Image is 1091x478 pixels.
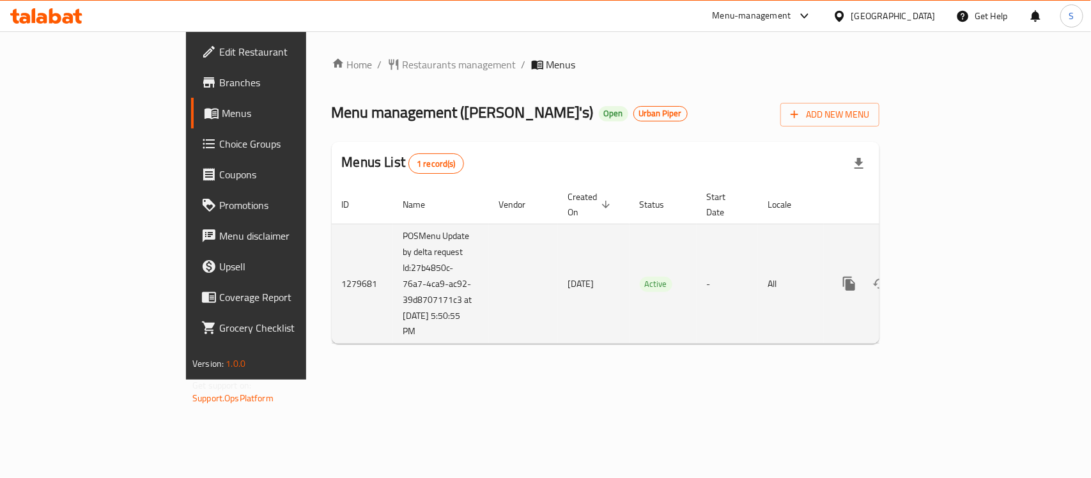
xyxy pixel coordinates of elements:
[758,224,824,344] td: All
[640,277,672,292] div: Active
[342,197,366,212] span: ID
[191,67,368,98] a: Branches
[865,268,895,299] button: Change Status
[844,148,874,179] div: Export file
[403,57,516,72] span: Restaurants management
[409,158,463,170] span: 1 record(s)
[393,224,489,344] td: POSMenu Update by delta request Id:27b4850c-76a7-4ca9-ac92-39d8707171c3 at [DATE] 5:50:55 PM
[546,57,576,72] span: Menus
[640,197,681,212] span: Status
[640,277,672,291] span: Active
[599,108,628,119] span: Open
[226,355,245,372] span: 1.0.0
[378,57,382,72] li: /
[408,153,464,174] div: Total records count
[332,98,594,127] span: Menu management ( [PERSON_NAME]'s )
[191,220,368,251] a: Menu disclaimer
[568,275,594,292] span: [DATE]
[192,355,224,372] span: Version:
[191,251,368,282] a: Upsell
[387,57,516,72] a: Restaurants management
[499,197,543,212] span: Vendor
[403,197,442,212] span: Name
[219,44,358,59] span: Edit Restaurant
[191,282,368,312] a: Coverage Report
[851,9,936,23] div: [GEOGRAPHIC_DATA]
[707,189,743,220] span: Start Date
[634,108,687,119] span: Urban Piper
[219,259,358,274] span: Upsell
[713,8,791,24] div: Menu-management
[191,159,368,190] a: Coupons
[697,224,758,344] td: -
[834,268,865,299] button: more
[824,185,967,224] th: Actions
[219,228,358,243] span: Menu disclaimer
[768,197,809,212] span: Locale
[219,75,358,90] span: Branches
[599,106,628,121] div: Open
[191,190,368,220] a: Promotions
[332,185,967,344] table: enhanced table
[219,136,358,151] span: Choice Groups
[191,312,368,343] a: Grocery Checklist
[191,36,368,67] a: Edit Restaurant
[332,57,879,72] nav: breadcrumb
[192,377,251,394] span: Get support on:
[780,103,879,127] button: Add New Menu
[222,105,358,121] span: Menus
[219,320,358,335] span: Grocery Checklist
[219,197,358,213] span: Promotions
[219,167,358,182] span: Coupons
[522,57,526,72] li: /
[191,98,368,128] a: Menus
[342,153,464,174] h2: Menus List
[192,390,274,406] a: Support.OpsPlatform
[219,289,358,305] span: Coverage Report
[791,107,869,123] span: Add New Menu
[191,128,368,159] a: Choice Groups
[568,189,614,220] span: Created On
[1069,9,1074,23] span: S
